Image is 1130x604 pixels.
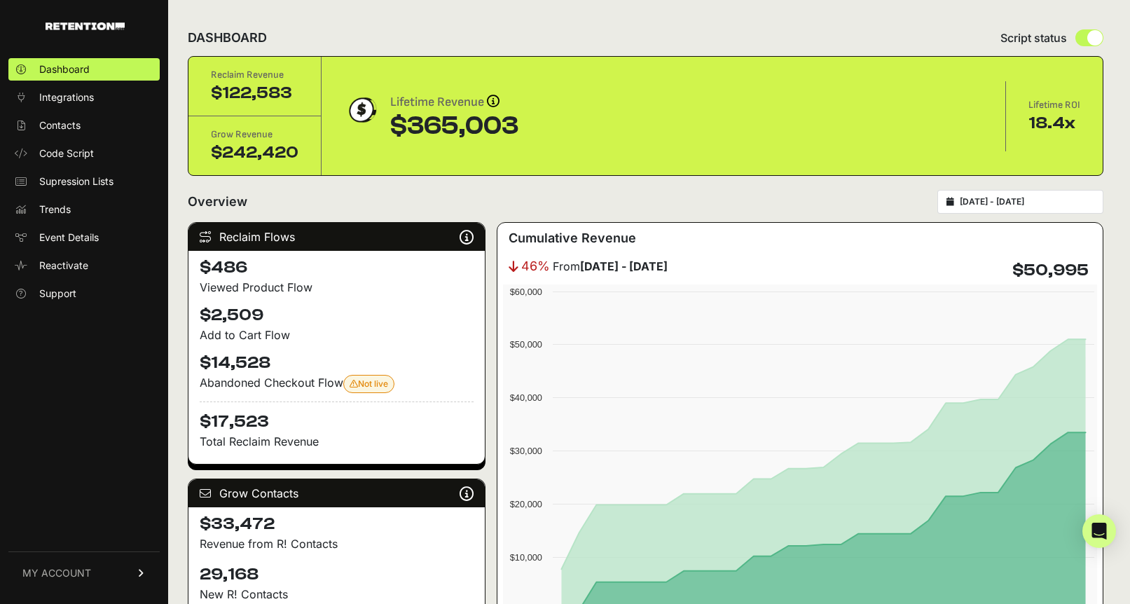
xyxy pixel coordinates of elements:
div: $242,420 [211,142,298,164]
div: Viewed Product Flow [200,279,474,296]
div: Lifetime Revenue [390,92,518,112]
div: $365,003 [390,112,518,140]
h4: $2,509 [200,304,474,327]
span: Integrations [39,90,94,104]
a: Dashboard [8,58,160,81]
div: Reclaim Revenue [211,68,298,82]
h2: Overview [188,192,247,212]
h4: $17,523 [200,401,474,433]
img: Retention.com [46,22,125,30]
span: Script status [1000,29,1067,46]
a: Code Script [8,142,160,165]
div: $122,583 [211,82,298,104]
img: dollar-coin-05c43ed7efb7bc0c12610022525b4bbbb207c7efeef5aecc26f025e68dcafac9.png [344,92,379,128]
a: Event Details [8,226,160,249]
div: Add to Cart Flow [200,327,474,343]
h4: $486 [200,256,474,279]
div: Grow Revenue [211,128,298,142]
p: Total Reclaim Revenue [200,433,474,450]
a: Reactivate [8,254,160,277]
span: Code Script [39,146,94,160]
span: Support [39,287,76,301]
a: Integrations [8,86,160,109]
a: Support [8,282,160,305]
h4: $50,995 [1012,259,1089,282]
div: Grow Contacts [188,479,485,507]
span: From [553,258,668,275]
div: Open Intercom Messenger [1082,514,1116,548]
span: Contacts [39,118,81,132]
text: $50,000 [510,339,542,350]
div: Reclaim Flows [188,223,485,251]
p: Revenue from R! Contacts [200,535,474,552]
span: Dashboard [39,62,90,76]
strong: [DATE] - [DATE] [580,259,668,273]
h4: $14,528 [200,352,474,374]
text: $60,000 [510,287,542,297]
a: Supression Lists [8,170,160,193]
span: 46% [521,256,550,276]
a: MY ACCOUNT [8,551,160,594]
h4: 29,168 [200,563,474,586]
a: Trends [8,198,160,221]
text: $20,000 [510,499,542,509]
h2: DASHBOARD [188,28,267,48]
text: $30,000 [510,446,542,456]
div: Lifetime ROI [1028,98,1080,112]
span: Reactivate [39,259,88,273]
span: Trends [39,203,71,217]
a: Contacts [8,114,160,137]
p: New R! Contacts [200,586,474,603]
div: Abandoned Checkout Flow [200,374,474,393]
span: Event Details [39,231,99,245]
div: 18.4x [1028,112,1080,135]
h4: $33,472 [200,513,474,535]
span: MY ACCOUNT [22,566,91,580]
h3: Cumulative Revenue [509,228,636,248]
text: $10,000 [510,552,542,563]
text: $40,000 [510,392,542,403]
span: Not live [350,378,388,389]
span: Supression Lists [39,174,113,188]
